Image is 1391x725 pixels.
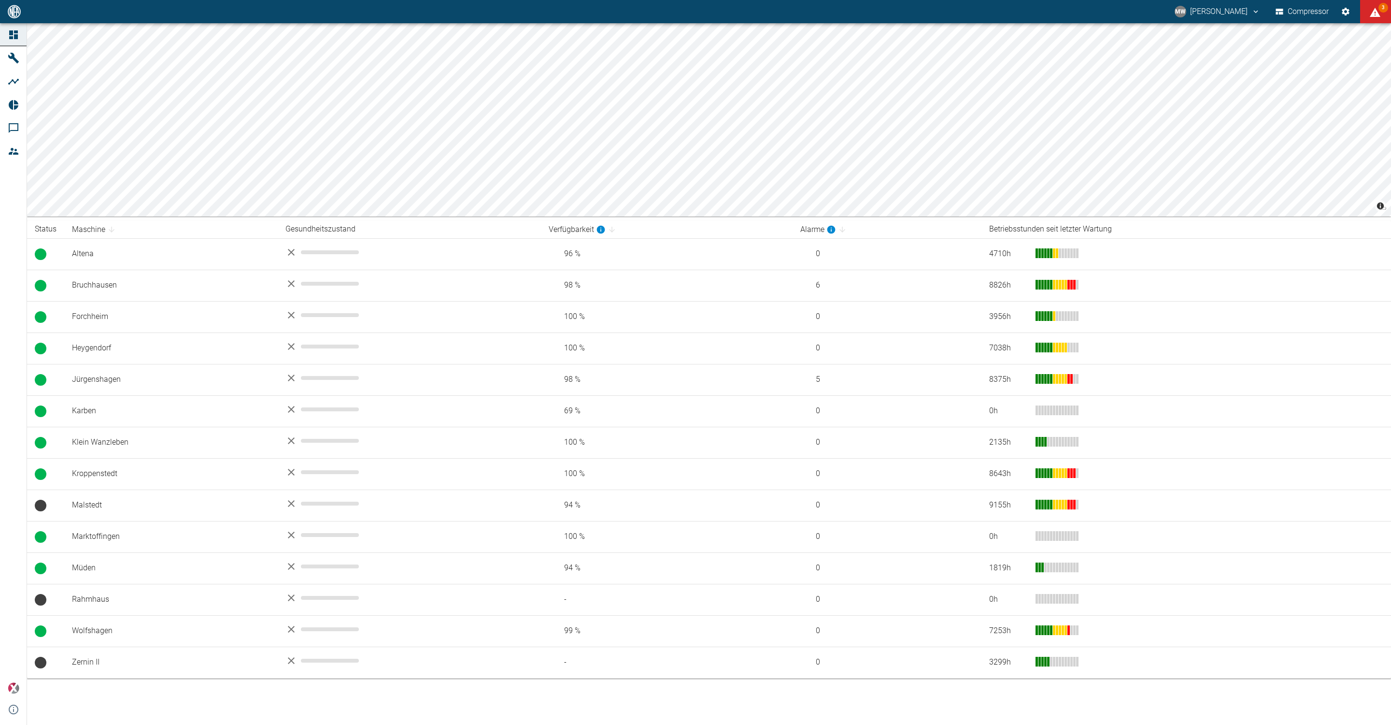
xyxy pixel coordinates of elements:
[549,563,785,574] span: 94 %
[800,500,974,511] span: 0
[989,437,1028,448] div: 2135 h
[285,498,533,509] div: No data
[64,458,278,490] td: Kroppenstedt
[35,248,46,260] span: Betrieb
[35,280,46,291] span: Betrieb
[278,220,541,238] th: Gesundheitszustand
[285,246,533,258] div: No data
[989,280,1028,291] div: 8826 h
[549,248,785,260] span: 96 %
[549,657,785,668] span: -
[1378,3,1388,13] span: 3
[800,625,974,637] span: 0
[285,278,533,290] div: No data
[64,427,278,458] td: Klein Wanzleben
[549,374,785,385] span: 98 %
[35,594,46,606] span: Keine Daten
[800,224,836,235] div: berechnet für die letzten 7 Tage
[989,657,1028,668] div: 3299 h
[800,657,974,668] span: 0
[35,343,46,354] span: Betrieb
[1173,3,1262,20] button: markus.wilshusen@arcanum-energy.de
[1274,3,1331,20] button: Compressor
[64,552,278,584] td: Müden
[285,404,533,415] div: No data
[800,437,974,448] span: 0
[1337,3,1354,20] button: Einstellungen
[64,521,278,552] td: Marktoffingen
[72,224,118,235] span: Maschine
[800,280,974,291] span: 6
[989,594,1028,605] div: 0 h
[989,311,1028,322] div: 3956 h
[989,563,1028,574] div: 1819 h
[64,647,278,678] td: Zernin II
[549,406,785,417] span: 69 %
[285,529,533,541] div: No data
[64,270,278,301] td: Bruchhausen
[64,395,278,427] td: Karben
[800,311,974,322] span: 0
[800,531,974,542] span: 0
[35,311,46,323] span: Betrieb
[285,309,533,321] div: No data
[35,563,46,574] span: Betrieb
[981,220,1391,238] th: Betriebsstunden seit letzter Wartung
[549,343,785,354] span: 100 %
[285,341,533,352] div: No data
[35,657,46,668] span: Keine Daten
[285,435,533,447] div: No data
[35,468,46,480] span: Betrieb
[285,655,533,667] div: No data
[549,280,785,291] span: 98 %
[989,500,1028,511] div: 9155 h
[989,248,1028,260] div: 4710 h
[1175,6,1186,17] div: MW
[549,531,785,542] span: 100 %
[35,406,46,417] span: Betrieb
[989,531,1028,542] div: 0 h
[989,406,1028,417] div: 0 h
[35,500,46,511] span: Keine Daten
[35,531,46,543] span: Betrieb
[285,372,533,384] div: No data
[64,364,278,395] td: Jürgenshagen
[35,625,46,637] span: Betrieb
[285,561,533,572] div: No data
[27,220,64,238] th: Status
[549,625,785,637] span: 99 %
[285,592,533,604] div: No data
[64,584,278,615] td: Rahmhaus
[35,437,46,449] span: Betrieb
[64,490,278,521] td: Malstedt
[35,374,46,386] span: Betrieb
[27,23,1391,217] canvas: Map
[800,594,974,605] span: 0
[549,224,606,235] div: berechnet für die letzten 7 Tage
[549,500,785,511] span: 94 %
[64,238,278,270] td: Altena
[7,5,22,18] img: logo
[549,594,785,605] span: -
[549,437,785,448] span: 100 %
[800,343,974,354] span: 0
[8,682,19,694] img: Xplore Logo
[800,468,974,479] span: 0
[549,468,785,479] span: 100 %
[64,615,278,647] td: Wolfshagen
[800,374,974,385] span: 5
[800,406,974,417] span: 0
[989,374,1028,385] div: 8375 h
[64,301,278,333] td: Forchheim
[989,343,1028,354] div: 7038 h
[285,466,533,478] div: No data
[549,311,785,322] span: 100 %
[989,625,1028,637] div: 7253 h
[800,563,974,574] span: 0
[989,468,1028,479] div: 8643 h
[64,333,278,364] td: Heygendorf
[800,248,974,260] span: 0
[285,623,533,635] div: No data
